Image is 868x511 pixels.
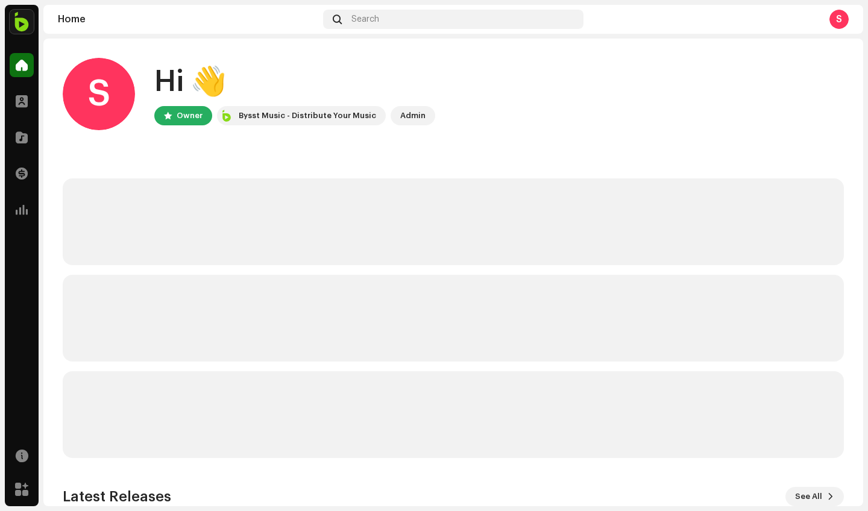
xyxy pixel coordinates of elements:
[63,58,135,130] div: S
[795,484,822,509] span: See All
[63,487,171,506] h3: Latest Releases
[177,108,203,123] div: Owner
[351,14,379,24] span: Search
[219,108,234,123] img: 1101a203-098c-4476-bbd3-7ad6d5604465
[58,14,318,24] div: Home
[785,487,844,506] button: See All
[10,10,34,34] img: 1101a203-098c-4476-bbd3-7ad6d5604465
[829,10,849,29] div: S
[400,108,426,123] div: Admin
[239,108,376,123] div: Bysst Music - Distribute Your Music
[154,63,435,101] div: Hi 👋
